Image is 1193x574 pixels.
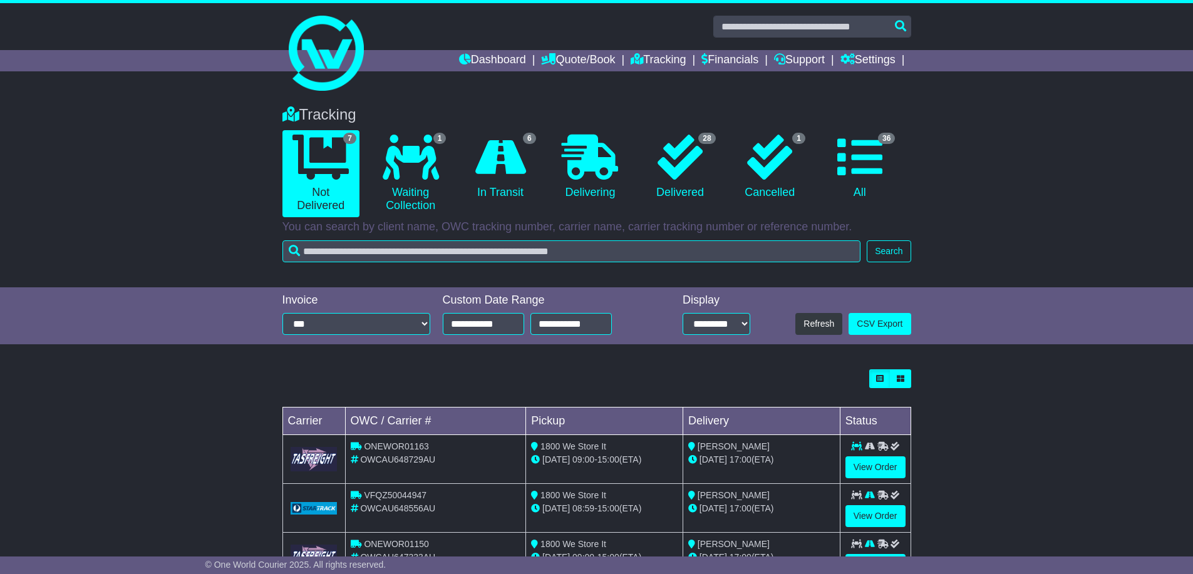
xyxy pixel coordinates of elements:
span: 1800 We Store It [540,490,606,500]
a: Dashboard [459,50,526,71]
a: Quote/Book [541,50,615,71]
div: - (ETA) [531,551,678,564]
span: [DATE] [542,503,570,513]
img: GetCarrierServiceLogo [291,447,338,471]
div: Tracking [276,106,917,124]
div: (ETA) [688,502,835,515]
span: [PERSON_NAME] [698,441,770,451]
a: 36 All [821,130,898,204]
span: 36 [878,133,895,144]
span: 6 [523,133,536,144]
div: (ETA) [688,453,835,466]
a: Tracking [631,50,686,71]
div: Invoice [282,294,430,307]
span: ONEWOR01163 [364,441,428,451]
span: ONEWOR01150 [364,539,428,549]
span: OWCAU647333AU [360,552,435,562]
td: Carrier [282,407,345,435]
a: Settings [840,50,896,71]
span: [DATE] [542,454,570,464]
span: [DATE] [700,503,727,513]
td: Pickup [526,407,683,435]
a: Financials [701,50,758,71]
span: 1 [792,133,805,144]
span: 09:00 [572,454,594,464]
a: 1 Cancelled [731,130,808,204]
a: 6 In Transit [462,130,539,204]
td: Status [840,407,911,435]
button: Refresh [795,313,842,335]
span: [DATE] [700,454,727,464]
a: 1 Waiting Collection [372,130,449,217]
div: - (ETA) [531,453,678,466]
span: [PERSON_NAME] [698,539,770,549]
img: GetCarrierServiceLogo [291,545,338,569]
span: 1800 We Store It [540,441,606,451]
span: 15:00 [597,454,619,464]
p: You can search by client name, OWC tracking number, carrier name, carrier tracking number or refe... [282,220,911,234]
span: [DATE] [542,552,570,562]
a: 28 Delivered [641,130,718,204]
span: 17:00 [730,552,751,562]
a: View Order [845,456,906,478]
a: View Order [845,505,906,527]
span: [PERSON_NAME] [698,490,770,500]
span: VFQZ50044947 [364,490,426,500]
span: © One World Courier 2025. All rights reserved. [205,560,386,570]
a: CSV Export [849,313,911,335]
span: 17:00 [730,454,751,464]
div: Custom Date Range [443,294,644,307]
a: 7 Not Delivered [282,130,359,217]
span: 17:00 [730,503,751,513]
span: [DATE] [700,552,727,562]
div: - (ETA) [531,502,678,515]
td: Delivery [683,407,840,435]
button: Search [867,240,911,262]
div: Display [683,294,750,307]
span: OWCAU648729AU [360,454,435,464]
span: 15:00 [597,503,619,513]
img: GetCarrierServiceLogo [291,502,338,515]
td: OWC / Carrier # [345,407,526,435]
span: 08:59 [572,503,594,513]
div: (ETA) [688,551,835,564]
span: OWCAU648556AU [360,503,435,513]
span: 7 [343,133,356,144]
a: Delivering [552,130,629,204]
span: 1 [433,133,447,144]
span: 09:00 [572,552,594,562]
span: 1800 We Store It [540,539,606,549]
span: 28 [698,133,715,144]
span: 15:00 [597,552,619,562]
a: Support [774,50,825,71]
